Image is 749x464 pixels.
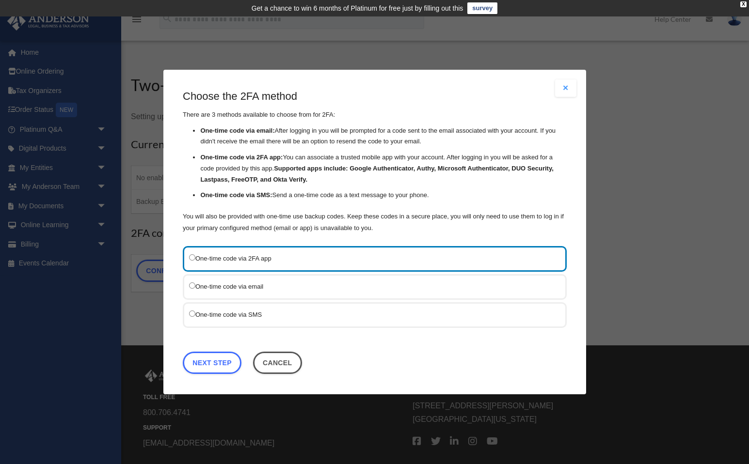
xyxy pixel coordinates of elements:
button: Close modal [555,79,576,97]
li: Send a one-time code as a text message to your phone. [200,190,567,201]
button: Close this dialog window [253,352,302,374]
li: You can associate a trusted mobile app with your account. After logging in you will be asked for ... [200,152,567,185]
input: One-time code via email [189,282,195,289]
input: One-time code via SMS [189,310,195,317]
p: You will also be provided with one-time use backup codes. Keep these codes in a secure place, you... [183,211,567,234]
input: One-time code via 2FA app [189,254,195,261]
strong: Supported apps include: Google Authenticator, Authy, Microsoft Authenticator, DUO Security, Lastp... [200,165,553,183]
h3: Choose the 2FA method [183,89,567,104]
label: One-time code via 2FA app [189,252,551,264]
div: There are 3 methods available to choose from for 2FA: [183,89,567,234]
strong: One-time code via 2FA app: [200,154,283,161]
a: Next Step [183,352,241,374]
div: close [740,1,747,7]
strong: One-time code via email: [200,127,274,134]
strong: One-time code via SMS: [200,192,272,199]
li: After logging in you will be prompted for a code sent to the email associated with your account. ... [200,125,567,148]
div: Get a chance to win 6 months of Platinum for free just by filling out this [252,2,463,14]
label: One-time code via SMS [189,309,551,321]
a: survey [467,2,497,14]
label: One-time code via email [189,280,551,293]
